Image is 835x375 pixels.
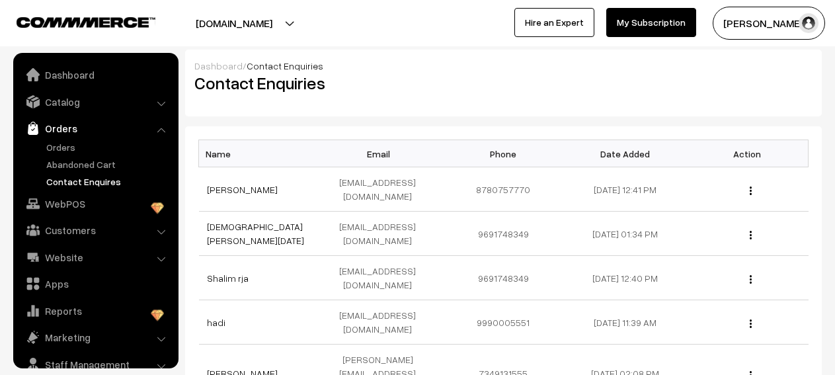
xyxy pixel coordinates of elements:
[565,167,686,212] td: [DATE] 12:41 PM
[321,212,442,256] td: [EMAIL_ADDRESS][DOMAIN_NAME]
[207,184,278,195] a: [PERSON_NAME]
[442,300,564,345] td: 9990005551
[686,140,808,167] th: Action
[565,140,686,167] th: Date Added
[321,300,442,345] td: [EMAIL_ADDRESS][DOMAIN_NAME]
[17,272,174,296] a: Apps
[17,13,132,29] a: COMMMERCE
[17,90,174,114] a: Catalog
[194,60,243,71] a: Dashboard
[17,299,174,323] a: Reports
[321,167,442,212] td: [EMAIL_ADDRESS][DOMAIN_NAME]
[194,73,494,93] h2: Contact Enquiries
[750,187,752,195] img: Menu
[17,192,174,216] a: WebPOS
[247,60,323,71] span: Contact Enquiries
[713,7,825,40] button: [PERSON_NAME]…
[207,221,304,246] a: [DEMOGRAPHIC_DATA][PERSON_NAME][DATE]
[514,8,594,37] a: Hire an Expert
[442,212,564,256] td: 9691748349
[442,167,564,212] td: 8780757770
[321,256,442,300] td: [EMAIL_ADDRESS][DOMAIN_NAME]
[17,17,155,27] img: COMMMERCE
[565,300,686,345] td: [DATE] 11:39 AM
[442,140,564,167] th: Phone
[750,319,752,328] img: Menu
[442,256,564,300] td: 9691748349
[606,8,696,37] a: My Subscription
[194,59,813,73] div: /
[149,7,319,40] button: [DOMAIN_NAME]
[565,256,686,300] td: [DATE] 12:40 PM
[799,13,818,33] img: user
[43,175,174,188] a: Contact Enquires
[750,231,752,239] img: Menu
[43,140,174,154] a: Orders
[750,275,752,284] img: Menu
[207,317,225,328] a: hadi
[207,272,249,284] a: Shalim rja
[321,140,442,167] th: Email
[17,116,174,140] a: Orders
[17,325,174,349] a: Marketing
[17,63,174,87] a: Dashboard
[43,157,174,171] a: Abandoned Cart
[565,212,686,256] td: [DATE] 01:34 PM
[199,140,321,167] th: Name
[17,218,174,242] a: Customers
[17,245,174,269] a: Website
